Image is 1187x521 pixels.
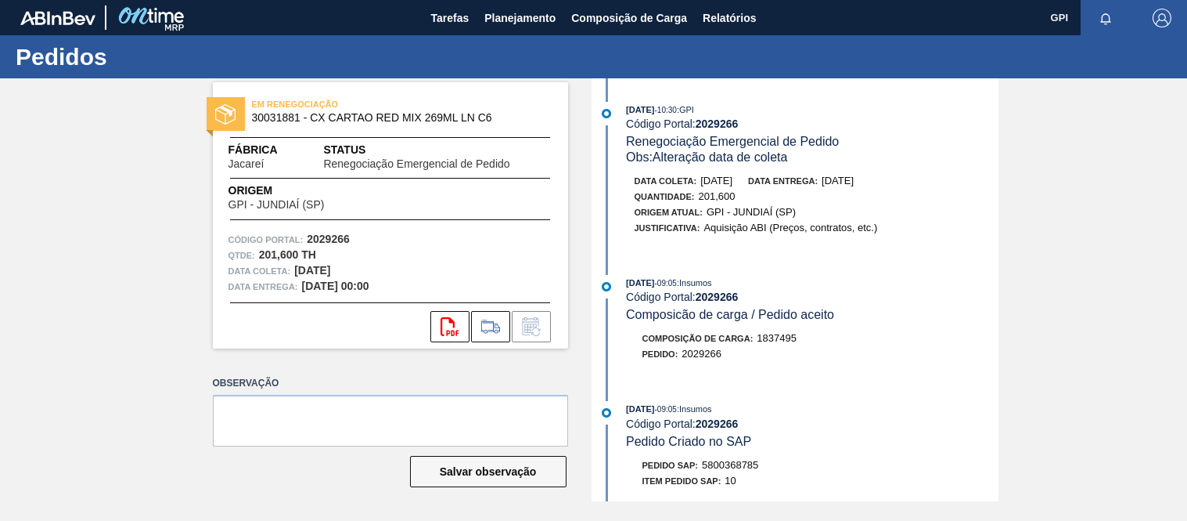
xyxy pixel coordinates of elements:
[642,476,721,486] span: Item pedido SAP:
[626,404,654,414] span: [DATE]
[571,9,687,27] span: Composição de Carga
[635,223,700,233] span: Justificativa:
[602,408,611,418] img: atual
[699,190,736,202] span: 201,600
[703,222,877,233] span: Aquisição ABI (Preços, contratos, etc.)
[228,263,291,279] span: Data coleta:
[626,308,834,321] span: Composicão de carga / Pedido aceito
[626,418,998,430] div: Código Portal:
[703,9,756,27] span: Relatórios
[430,311,469,342] div: Abrir arquivo PDF
[626,435,751,448] span: Pedido Criado no SAP
[228,158,264,170] span: Jacareí
[696,291,739,303] strong: 2029266
[655,106,677,114] span: - 10:30
[307,233,350,245] strong: 2029266
[822,175,854,186] span: [DATE]
[484,9,556,27] span: Planejamento
[1081,7,1131,29] button: Notificações
[748,176,818,186] span: Data entrega:
[702,459,758,471] span: 5800368785
[696,118,739,130] strong: 2029266
[228,142,314,158] span: Fábrica
[213,372,568,395] label: Observação
[626,118,998,130] div: Código Portal:
[323,142,552,158] span: Status
[228,199,325,211] span: GPI - JUNDIAÍ (SP)
[20,11,95,25] img: TNhmsLtSVTkK8tSr43FrP2fwEKptu5GPRR3wAAAABJRU5ErkJggg==
[602,282,611,291] img: atual
[677,105,694,114] span: : GPI
[294,264,330,277] strong: [DATE]
[323,158,509,170] span: Renegociação Emergencial de Pedido
[700,175,732,186] span: [DATE]
[757,332,797,344] span: 1837495
[430,9,469,27] span: Tarefas
[626,278,654,288] span: [DATE]
[655,405,677,414] span: - 09:05
[228,279,298,295] span: Data entrega:
[410,456,567,487] button: Salvar observação
[602,109,611,118] img: atual
[252,112,536,124] span: 30031881 - CX CARTAO RED MIX 269ML LN C6
[228,248,255,263] span: Qtde :
[215,104,236,125] img: status
[471,311,510,342] div: Ir para Composição de Carga
[16,48,293,66] h1: Pedidos
[642,349,678,359] span: Pedido :
[682,348,721,360] span: 2029266
[626,105,654,114] span: [DATE]
[677,278,712,288] span: : Insumos
[512,311,551,342] div: Informar alteração no pedido
[725,475,736,487] span: 10
[302,280,369,292] strong: [DATE] 00:00
[642,461,699,470] span: Pedido SAP:
[228,232,304,248] span: Código Portal:
[1153,9,1171,27] img: Logout
[655,279,677,288] span: - 09:05
[252,96,471,112] span: EM RENEGOCIAÇÃO
[259,248,316,261] strong: 201,600 TH
[635,192,695,201] span: Quantidade :
[626,135,839,148] span: Renegociação Emergencial de Pedido
[635,208,703,217] span: Origem Atual:
[707,206,796,218] span: GPI - JUNDIAÍ (SP)
[635,176,697,186] span: Data coleta:
[626,291,998,303] div: Código Portal:
[642,334,754,343] span: Composição de Carga :
[696,418,739,430] strong: 2029266
[626,150,787,164] span: Obs: Alteração data de coleta
[677,404,712,414] span: : Insumos
[228,183,369,199] span: Origem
